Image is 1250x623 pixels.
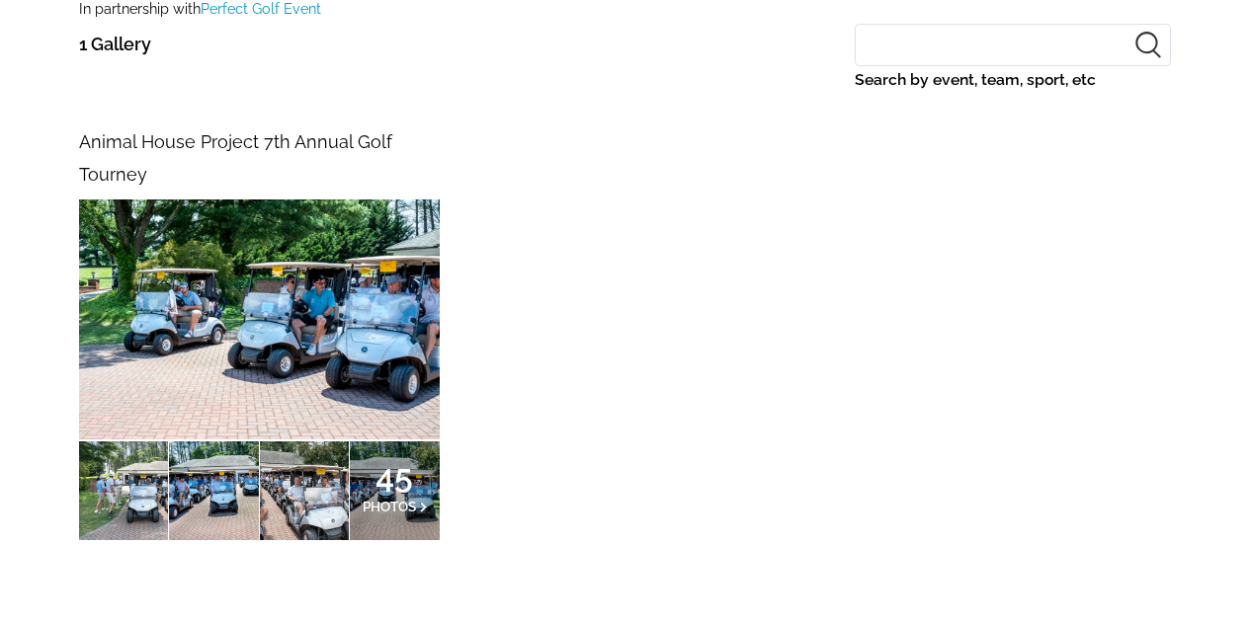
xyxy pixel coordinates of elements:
[79,29,151,60] p: 1 Gallery
[79,131,392,184] span: Animal House Project 7th Annual Golf Tourney
[855,66,1171,94] label: Search by event, team, sport, etc
[79,126,440,540] a: Animal House Project 7th Annual Golf Tourney45PHOTOS
[363,499,416,514] span: PHOTOS
[79,199,440,439] img: 220085
[363,470,428,482] span: 45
